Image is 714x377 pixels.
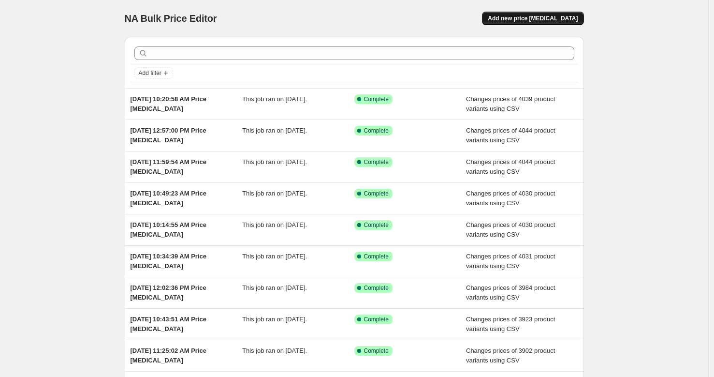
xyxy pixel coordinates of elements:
[131,284,206,301] span: [DATE] 12:02:36 PM Price [MEDICAL_DATA]
[242,347,307,354] span: This job ran on [DATE].
[364,347,389,355] span: Complete
[131,316,207,332] span: [DATE] 10:43:51 AM Price [MEDICAL_DATA]
[466,190,555,207] span: Changes prices of 4030 product variants using CSV
[131,253,207,270] span: [DATE] 10:34:39 AM Price [MEDICAL_DATA]
[466,158,555,175] span: Changes prices of 4044 product variants using CSV
[242,253,307,260] span: This job ran on [DATE].
[242,284,307,291] span: This job ran on [DATE].
[131,190,207,207] span: [DATE] 10:49:23 AM Price [MEDICAL_DATA]
[364,158,389,166] span: Complete
[466,221,555,238] span: Changes prices of 4030 product variants using CSV
[242,190,307,197] span: This job ran on [DATE].
[364,284,389,292] span: Complete
[131,158,207,175] span: [DATE] 11:59:54 AM Price [MEDICAL_DATA]
[466,284,555,301] span: Changes prices of 3984 product variants using CSV
[466,127,555,144] span: Changes prices of 4044 product variants using CSV
[131,221,207,238] span: [DATE] 10:14:55 AM Price [MEDICAL_DATA]
[482,12,583,25] button: Add new price [MEDICAL_DATA]
[242,316,307,323] span: This job ran on [DATE].
[242,221,307,228] span: This job ran on [DATE].
[242,158,307,166] span: This job ran on [DATE].
[364,253,389,260] span: Complete
[466,253,555,270] span: Changes prices of 4031 product variants using CSV
[131,127,206,144] span: [DATE] 12:57:00 PM Price [MEDICAL_DATA]
[125,13,217,24] span: NA Bulk Price Editor
[364,316,389,323] span: Complete
[131,347,207,364] span: [DATE] 11:25:02 AM Price [MEDICAL_DATA]
[139,69,161,77] span: Add filter
[131,95,207,112] span: [DATE] 10:20:58 AM Price [MEDICAL_DATA]
[364,127,389,135] span: Complete
[466,95,555,112] span: Changes prices of 4039 product variants using CSV
[134,67,173,79] button: Add filter
[466,316,555,332] span: Changes prices of 3923 product variants using CSV
[466,347,555,364] span: Changes prices of 3902 product variants using CSV
[242,127,307,134] span: This job ran on [DATE].
[364,221,389,229] span: Complete
[364,95,389,103] span: Complete
[242,95,307,103] span: This job ran on [DATE].
[488,15,578,22] span: Add new price [MEDICAL_DATA]
[364,190,389,197] span: Complete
